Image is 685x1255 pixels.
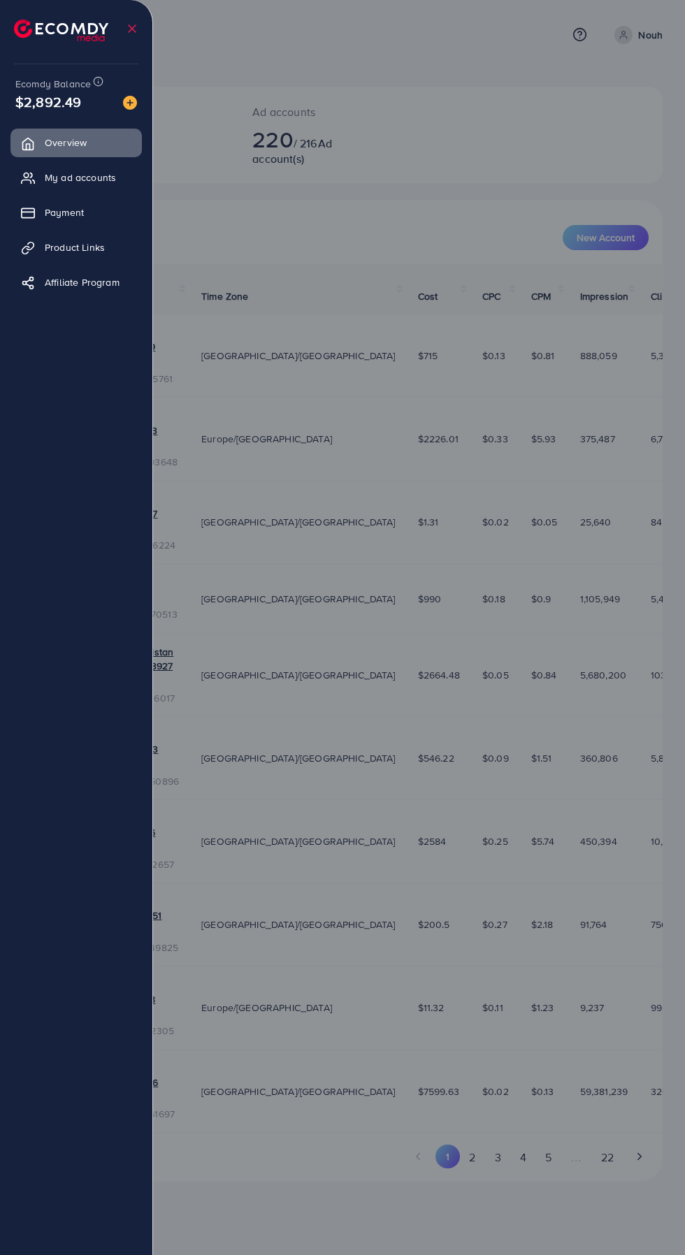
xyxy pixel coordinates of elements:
[123,96,137,110] img: image
[14,20,108,41] img: logo
[15,92,81,112] span: $2,892.49
[45,240,105,254] span: Product Links
[10,268,142,296] a: Affiliate Program
[45,136,87,150] span: Overview
[45,171,116,184] span: My ad accounts
[10,129,142,157] a: Overview
[15,77,91,91] span: Ecomdy Balance
[10,233,142,261] a: Product Links
[45,205,84,219] span: Payment
[45,275,120,289] span: Affiliate Program
[10,164,142,191] a: My ad accounts
[10,198,142,226] a: Payment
